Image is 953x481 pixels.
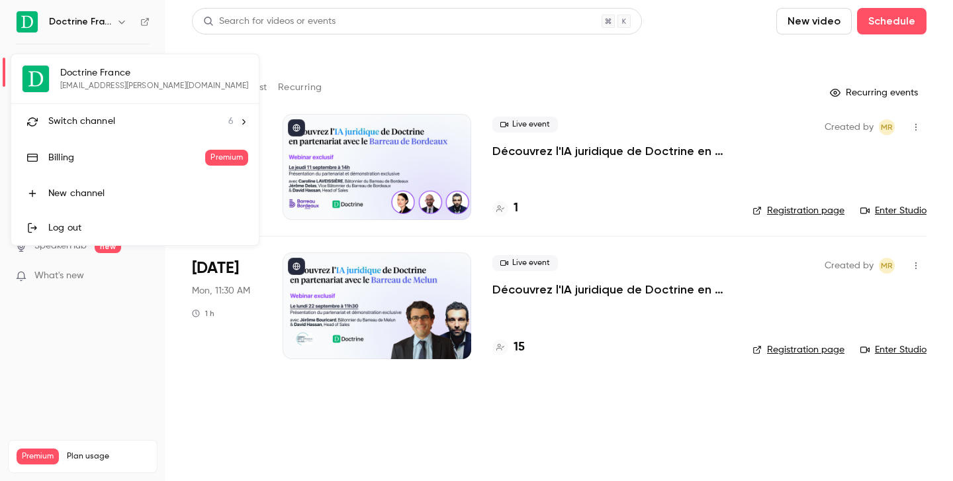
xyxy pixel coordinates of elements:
div: Log out [48,221,248,235]
span: Premium [205,150,248,166]
div: New channel [48,187,248,200]
span: Switch channel [48,115,115,129]
span: 6 [228,115,234,129]
div: Billing [48,151,205,164]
